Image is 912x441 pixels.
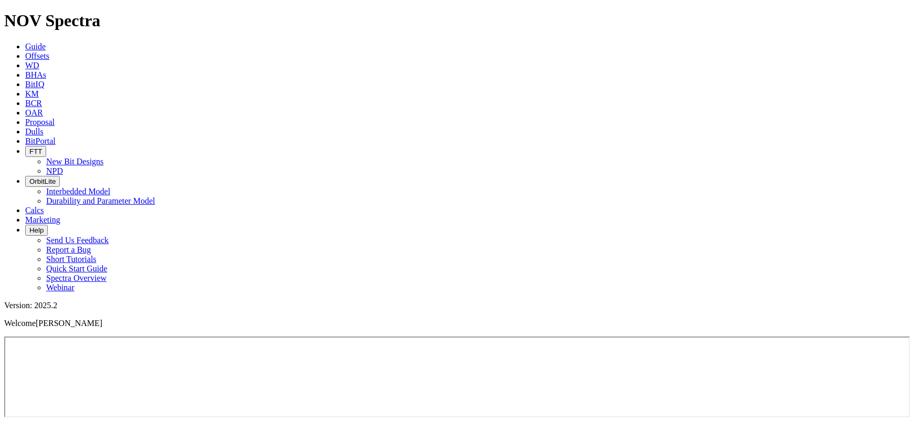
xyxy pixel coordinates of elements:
[46,274,107,282] a: Spectra Overview
[25,215,60,224] a: Marketing
[46,157,103,166] a: New Bit Designs
[25,70,46,79] a: BHAs
[25,136,56,145] a: BitPortal
[46,255,97,264] a: Short Tutorials
[25,146,46,157] button: FTT
[25,51,49,60] a: Offsets
[25,206,44,215] a: Calcs
[25,127,44,136] a: Dulls
[36,319,102,328] span: [PERSON_NAME]
[29,148,42,155] span: FTT
[25,108,43,117] a: OAR
[25,225,48,236] button: Help
[25,42,46,51] a: Guide
[46,166,63,175] a: NPD
[25,61,39,70] a: WD
[46,264,107,273] a: Quick Start Guide
[46,283,75,292] a: Webinar
[4,319,908,328] p: Welcome
[25,118,55,127] a: Proposal
[46,236,109,245] a: Send Us Feedback
[29,177,56,185] span: OrbitLite
[4,301,908,310] div: Version: 2025.2
[25,80,44,89] a: BitIQ
[25,89,39,98] a: KM
[29,226,44,234] span: Help
[46,187,110,196] a: Interbedded Model
[4,11,908,30] h1: NOV Spectra
[46,196,155,205] a: Durability and Parameter Model
[46,245,91,254] a: Report a Bug
[25,176,60,187] button: OrbitLite
[25,99,42,108] a: BCR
